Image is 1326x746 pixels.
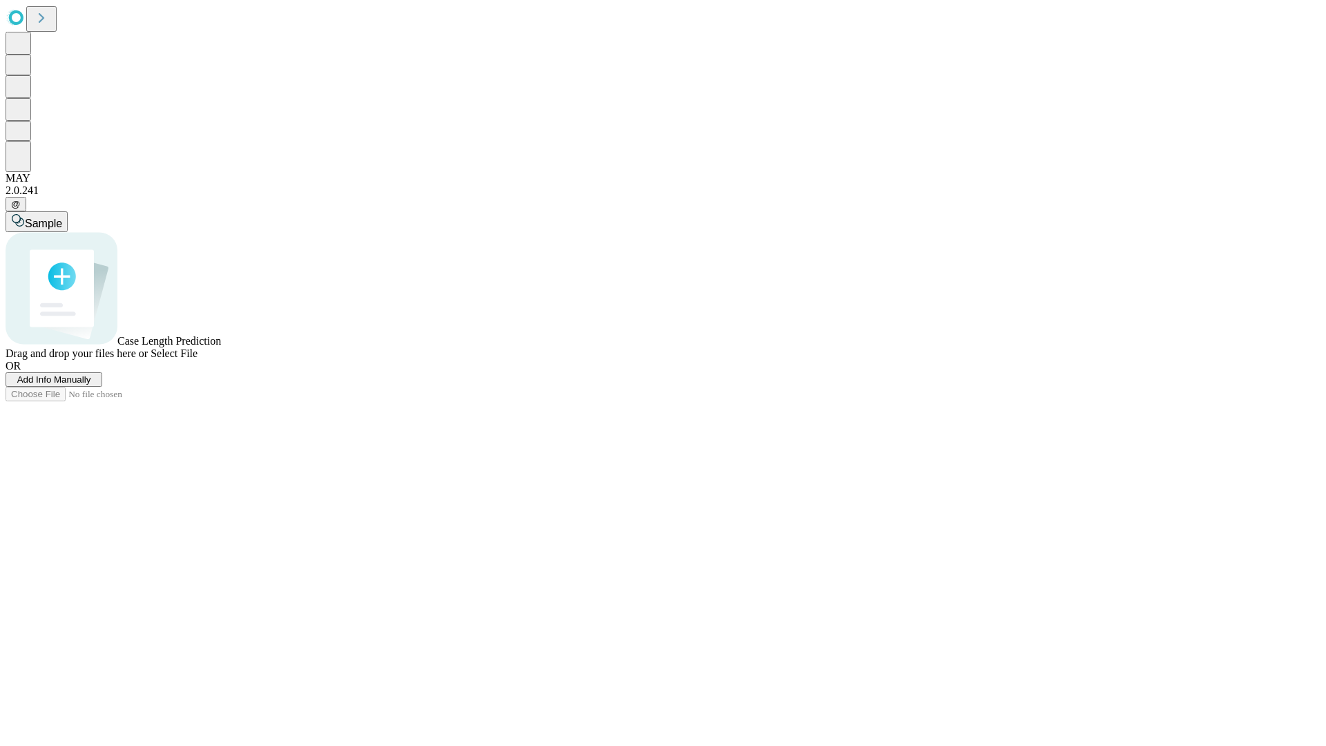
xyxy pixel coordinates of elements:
button: @ [6,197,26,211]
span: Add Info Manually [17,374,91,385]
div: MAY [6,172,1320,184]
span: Select File [151,347,198,359]
button: Add Info Manually [6,372,102,387]
span: @ [11,199,21,209]
button: Sample [6,211,68,232]
span: Sample [25,218,62,229]
span: Drag and drop your files here or [6,347,148,359]
span: Case Length Prediction [117,335,221,347]
span: OR [6,360,21,372]
div: 2.0.241 [6,184,1320,197]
